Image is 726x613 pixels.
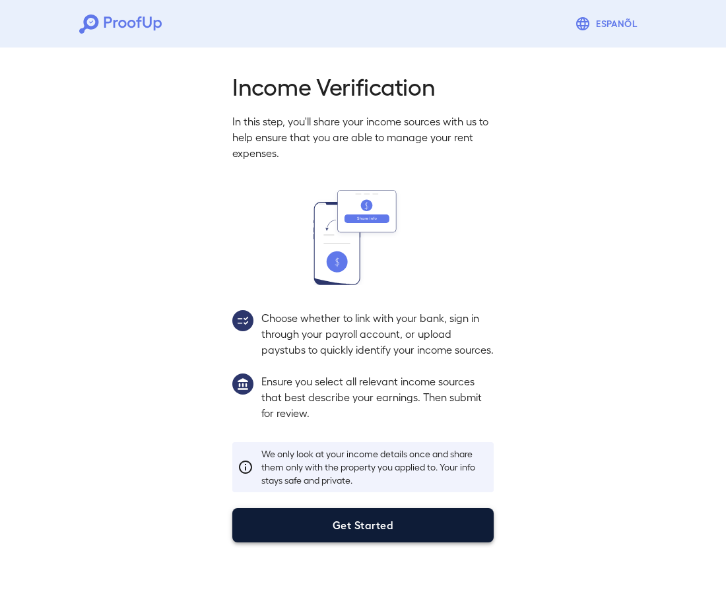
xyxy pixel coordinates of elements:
[313,190,412,285] img: transfer_money.svg
[261,373,494,421] p: Ensure you select all relevant income sources that best describe your earnings. Then submit for r...
[232,508,494,542] button: Get Started
[570,11,647,37] button: Espanõl
[232,310,253,331] img: group2.svg
[232,71,494,100] h2: Income Verification
[232,373,253,395] img: group1.svg
[261,447,488,487] p: We only look at your income details once and share them only with the property you applied to. Yo...
[261,310,494,358] p: Choose whether to link with your bank, sign in through your payroll account, or upload paystubs t...
[232,113,494,161] p: In this step, you'll share your income sources with us to help ensure that you are able to manage...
